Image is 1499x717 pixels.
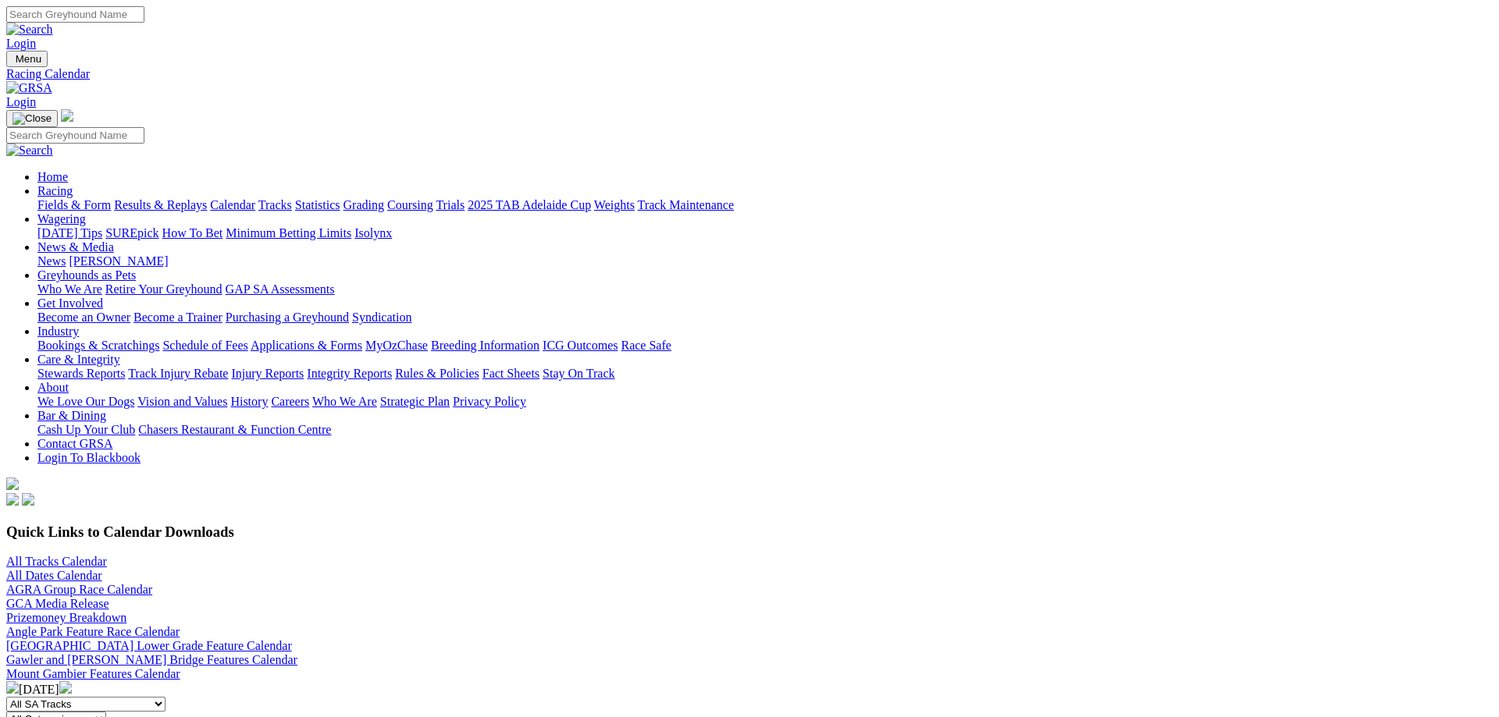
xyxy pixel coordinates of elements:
button: Toggle navigation [6,51,48,67]
a: Wagering [37,212,86,225]
a: GCA Media Release [6,597,109,610]
a: Who We Are [312,395,377,408]
a: Integrity Reports [307,367,392,380]
a: Racing [37,184,73,197]
a: Tracks [258,198,292,211]
a: Fields & Form [37,198,111,211]
a: Bar & Dining [37,409,106,422]
img: GRSA [6,81,52,95]
a: All Tracks Calendar [6,555,107,568]
a: Stewards Reports [37,367,125,380]
a: MyOzChase [365,339,428,352]
a: Chasers Restaurant & Function Centre [138,423,331,436]
a: Calendar [210,198,255,211]
img: twitter.svg [22,493,34,506]
div: Get Involved [37,311,1493,325]
div: Care & Integrity [37,367,1493,381]
img: logo-grsa-white.png [61,109,73,122]
a: History [230,395,268,408]
span: Menu [16,53,41,65]
img: chevron-left-pager-white.svg [6,681,19,694]
a: News & Media [37,240,114,254]
a: Breeding Information [431,339,539,352]
img: facebook.svg [6,493,19,506]
div: Industry [37,339,1493,353]
img: logo-grsa-white.png [6,477,19,490]
a: [PERSON_NAME] [69,254,168,268]
a: Race Safe [621,339,671,352]
a: Greyhounds as Pets [37,268,136,282]
a: Rules & Policies [395,367,479,380]
a: ICG Outcomes [543,339,618,352]
a: 2025 TAB Adelaide Cup [468,198,591,211]
a: Prizemoney Breakdown [6,611,126,624]
a: Care & Integrity [37,353,120,366]
a: Track Injury Rebate [128,367,228,380]
a: Retire Your Greyhound [105,282,223,296]
a: Industry [37,325,79,338]
a: Angle Park Feature Race Calendar [6,625,180,638]
a: How To Bet [162,226,223,240]
img: Close [12,112,52,125]
a: Vision and Values [137,395,227,408]
a: Coursing [387,198,433,211]
div: Greyhounds as Pets [37,282,1493,296]
a: Injury Reports [231,367,304,380]
a: Isolynx [354,226,392,240]
div: Bar & Dining [37,423,1493,437]
a: [DATE] Tips [37,226,102,240]
h3: Quick Links to Calendar Downloads [6,524,1493,541]
input: Search [6,127,144,144]
img: Search [6,23,53,37]
a: Privacy Policy [453,395,526,408]
a: Results & Replays [114,198,207,211]
a: Schedule of Fees [162,339,247,352]
img: Search [6,144,53,158]
a: Purchasing a Greyhound [226,311,349,324]
a: Mount Gambier Features Calendar [6,667,180,680]
div: About [37,395,1493,409]
a: Become an Owner [37,311,130,324]
a: Trials [436,198,465,211]
a: AGRA Group Race Calendar [6,583,152,596]
a: Login [6,95,36,108]
div: News & Media [37,254,1493,268]
a: Who We Are [37,282,102,296]
div: [DATE] [6,681,1493,697]
a: Grading [344,198,384,211]
a: GAP SA Assessments [226,282,335,296]
a: Gawler and [PERSON_NAME] Bridge Features Calendar [6,653,297,666]
a: We Love Our Dogs [37,395,134,408]
div: Racing [37,198,1493,212]
div: Wagering [37,226,1493,240]
a: All Dates Calendar [6,569,102,582]
a: Strategic Plan [380,395,450,408]
a: [GEOGRAPHIC_DATA] Lower Grade Feature Calendar [6,639,292,652]
a: Bookings & Scratchings [37,339,159,352]
a: Home [37,170,68,183]
a: Track Maintenance [638,198,734,211]
a: Fact Sheets [482,367,539,380]
a: Weights [594,198,635,211]
a: Login To Blackbook [37,451,141,464]
a: Statistics [295,198,340,211]
a: Login [6,37,36,50]
a: Careers [271,395,309,408]
a: Become a Trainer [134,311,223,324]
a: Contact GRSA [37,437,112,450]
a: Get Involved [37,296,103,310]
a: Minimum Betting Limits [226,226,351,240]
a: Racing Calendar [6,67,1493,81]
img: chevron-right-pager-white.svg [59,681,72,694]
a: About [37,381,69,394]
a: Syndication [352,311,411,324]
a: SUREpick [105,226,158,240]
input: Search [6,6,144,23]
button: Toggle navigation [6,110,58,127]
a: Cash Up Your Club [37,423,135,436]
a: News [37,254,66,268]
a: Applications & Forms [251,339,362,352]
a: Stay On Track [543,367,614,380]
